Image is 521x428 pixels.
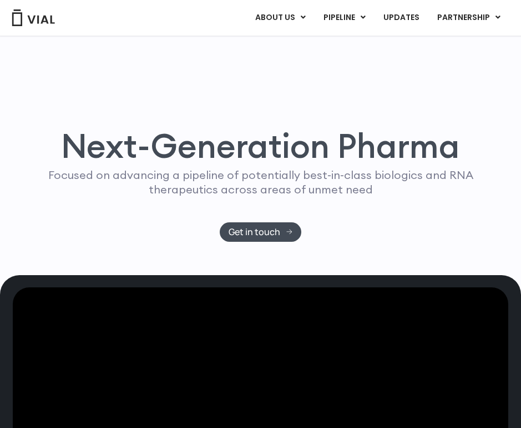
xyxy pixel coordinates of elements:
[315,8,374,27] a: PIPELINEMenu Toggle
[229,228,280,236] span: Get in touch
[375,8,428,27] a: UPDATES
[37,168,484,197] p: Focused on advancing a pipeline of potentially best-in-class biologics and RNA therapeutics acros...
[22,129,499,162] h1: Next-Generation Pharma
[220,222,301,242] a: Get in touch
[11,9,55,26] img: Vial Logo
[428,8,509,27] a: PARTNERSHIPMenu Toggle
[246,8,314,27] a: ABOUT USMenu Toggle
